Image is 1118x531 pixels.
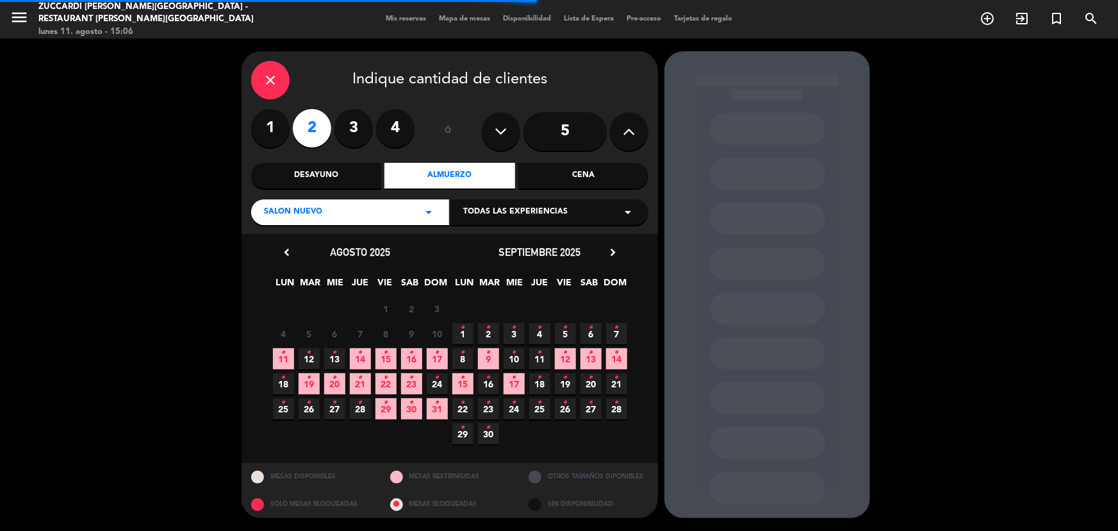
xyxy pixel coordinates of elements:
[299,398,320,419] span: 26
[980,11,995,26] i: add_circle_outline
[263,72,278,88] i: close
[452,398,473,419] span: 22
[614,392,619,413] i: •
[589,317,593,338] i: •
[273,348,294,369] span: 11
[452,373,473,394] span: 15
[1083,11,1099,26] i: search
[606,323,627,344] span: 7
[333,367,337,388] i: •
[400,275,421,296] span: SAB
[293,109,331,147] label: 2
[427,398,448,419] span: 31
[486,392,491,413] i: •
[504,323,525,344] span: 3
[512,317,516,338] i: •
[10,8,29,31] button: menu
[504,348,525,369] span: 10
[604,275,625,296] span: DOM
[580,373,602,394] span: 20
[478,373,499,394] span: 16
[384,342,388,363] i: •
[435,367,440,388] i: •
[614,317,619,338] i: •
[563,367,568,388] i: •
[325,275,346,296] span: MIE
[401,398,422,419] span: 30
[555,373,576,394] span: 19
[409,342,414,363] i: •
[350,348,371,369] span: 14
[427,298,448,319] span: 3
[563,392,568,413] i: •
[478,323,499,344] span: 2
[1049,11,1064,26] i: turned_in_not
[427,323,448,344] span: 10
[486,417,491,438] i: •
[299,348,320,369] span: 12
[614,342,619,363] i: •
[529,323,550,344] span: 4
[589,342,593,363] i: •
[375,348,397,369] span: 15
[557,15,620,22] span: Lista de Espera
[275,275,296,296] span: LUN
[486,342,491,363] i: •
[381,463,520,491] div: MESAS RESTRINGIDAS
[486,367,491,388] i: •
[324,373,345,394] span: 20
[242,463,381,491] div: MESAS DISPONIBLES
[358,342,363,363] i: •
[427,348,448,369] span: 17
[579,275,600,296] span: SAB
[324,398,345,419] span: 27
[427,109,469,154] div: ó
[538,342,542,363] i: •
[555,323,576,344] span: 5
[554,275,575,296] span: VIE
[251,163,381,189] div: Desayuno
[409,367,414,388] i: •
[461,392,465,413] i: •
[512,392,516,413] i: •
[504,275,525,296] span: MIE
[435,342,440,363] i: •
[512,367,516,388] i: •
[452,323,473,344] span: 1
[281,342,286,363] i: •
[421,205,436,220] i: arrow_drop_down
[668,15,739,22] span: Tarjetas de regalo
[452,348,473,369] span: 8
[555,398,576,419] span: 26
[614,367,619,388] i: •
[251,109,290,147] label: 1
[518,163,648,189] div: Cena
[375,373,397,394] span: 22
[264,206,322,219] span: SALON NUEVO
[478,398,499,419] span: 23
[1014,11,1030,26] i: exit_to_app
[273,323,294,344] span: 4
[280,246,293,259] i: chevron_left
[324,348,345,369] span: 13
[519,463,658,491] div: OTROS TAMAÑOS DIPONIBLES
[497,15,557,22] span: Disponibilidad
[504,398,525,419] span: 24
[350,323,371,344] span: 7
[350,373,371,394] span: 21
[589,367,593,388] i: •
[580,323,602,344] span: 6
[486,317,491,338] i: •
[435,392,440,413] i: •
[376,109,415,147] label: 4
[379,15,432,22] span: Mis reservas
[425,275,446,296] span: DOM
[10,8,29,27] i: menu
[333,342,337,363] i: •
[409,392,414,413] i: •
[498,246,580,258] span: septiembre 2025
[281,367,286,388] i: •
[519,491,658,518] div: SIN DISPONIBILIDAD
[452,423,473,444] span: 29
[273,373,294,394] span: 18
